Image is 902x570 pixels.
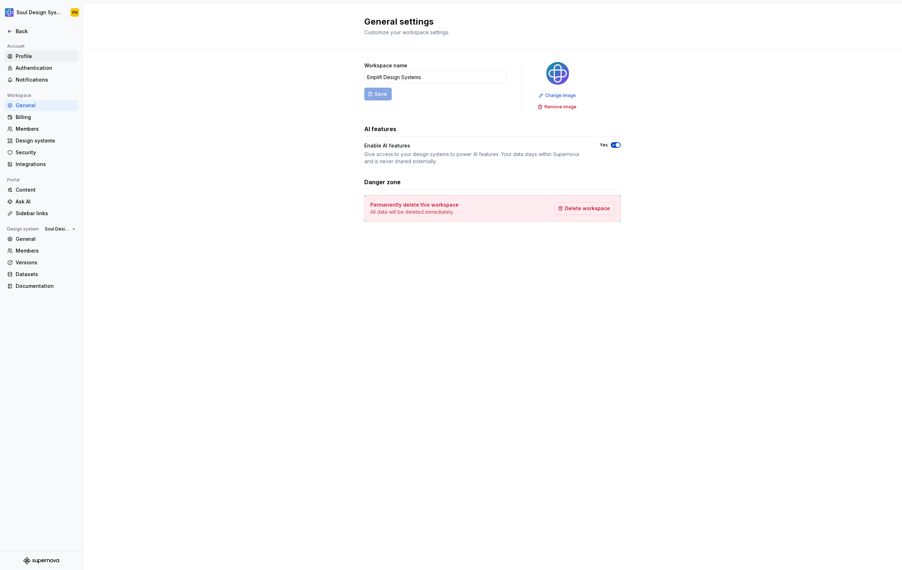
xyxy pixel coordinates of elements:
[4,257,78,268] a: Versions
[370,201,459,208] h4: Permanently delete this workspace
[1,5,81,20] button: Soul Design SystemPN
[16,64,75,72] div: Authentication
[16,76,75,83] div: Notifications
[45,226,69,232] span: Soul Design System
[16,235,75,243] div: General
[16,283,75,290] div: Documentation
[4,26,78,37] a: Back
[16,259,75,266] div: Versions
[16,9,62,16] div: Soul Design System
[565,205,610,212] span: Delete workspace
[16,161,75,168] div: Integrations
[4,100,78,111] a: General
[16,53,75,60] div: Profile
[4,147,78,158] a: Security
[364,125,396,133] h3: AI features
[4,225,42,233] div: Design system
[4,208,78,219] a: Sidebar links
[536,90,579,100] button: Change image
[4,245,78,256] a: Members
[554,202,615,215] button: Delete workspace
[4,135,78,146] a: Design systems
[544,104,577,110] span: Remove image
[546,62,569,85] img: 1ea0bd9b-656a-4045-8d3b-f5d01442cdbd.png
[4,269,78,280] a: Datasets
[4,196,78,207] a: Ask AI
[536,102,580,112] button: Remove image
[72,10,78,15] div: PN
[4,159,78,170] a: Integrations
[4,42,27,51] div: Account
[4,51,78,62] a: Profile
[4,91,34,100] div: Workspace
[545,93,576,98] span: Change image
[364,62,407,69] label: Workspace name
[4,184,78,196] a: Content
[16,210,75,217] div: Sidebar links
[16,125,75,133] div: Members
[16,114,75,121] div: Billing
[4,62,78,74] a: Authentication
[16,102,75,109] div: General
[16,28,75,35] div: Back
[4,176,22,184] div: Portal
[4,280,78,292] a: Documentation
[364,178,401,186] h3: Danger zone
[5,8,14,17] img: 1ea0bd9b-656a-4045-8d3b-f5d01442cdbd.png
[4,112,78,123] a: Billing
[370,208,459,216] p: All data will be deleted immediately.
[16,186,75,193] div: Content
[4,123,78,135] a: Members
[4,74,78,85] a: Notifications
[24,557,59,564] svg: Supernova Logo
[364,16,612,27] h2: General settings
[16,198,75,205] div: Ask AI
[600,142,608,148] label: Yes
[364,29,449,35] span: Customize your workspace settings.
[16,247,75,254] div: Members
[4,233,78,245] a: General
[364,151,587,165] div: Give access to your design systems to power AI features. Your data stays within Supernova and is ...
[16,137,75,144] div: Design systems
[16,271,75,278] div: Datasets
[364,142,410,149] div: Enable AI features
[16,149,75,156] div: Security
